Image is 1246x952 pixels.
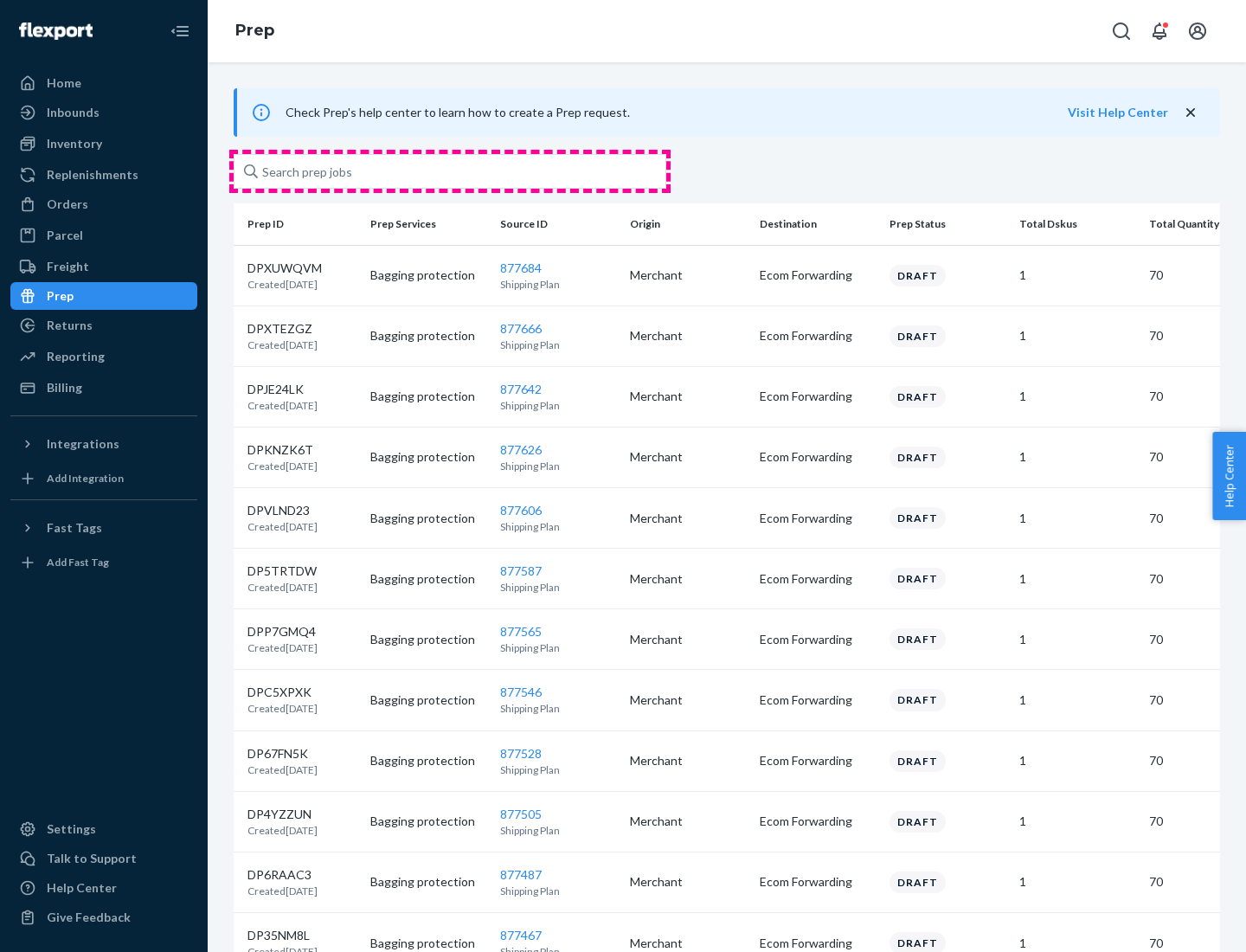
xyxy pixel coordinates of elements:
[500,823,616,838] p: Shipping Plan
[760,752,876,769] p: Ecom Forwarding
[247,762,318,777] p: Created [DATE]
[890,507,946,529] div: Draft
[500,398,616,413] p: Shipping Plan
[883,203,1012,245] th: Prep Status
[630,327,746,344] p: Merchant
[247,277,322,292] p: Created [DATE]
[247,701,318,716] p: Created [DATE]
[630,935,746,952] p: Merchant
[1012,203,1142,245] th: Total Dskus
[1019,510,1135,527] p: 1
[163,14,197,48] button: Close Navigation
[247,519,318,534] p: Created [DATE]
[760,935,876,952] p: Ecom Forwarding
[1019,448,1135,466] p: 1
[370,570,486,588] p: Bagging protection
[1019,691,1135,709] p: 1
[760,267,876,284] p: Ecom Forwarding
[10,190,197,218] a: Orders
[47,104,100,121] div: Inbounds
[10,374,197,402] a: Billing
[10,312,197,339] a: Returns
[1142,14,1177,48] button: Open notifications
[222,6,288,56] ol: breadcrumbs
[1104,14,1139,48] button: Open Search Box
[890,386,946,408] div: Draft
[890,750,946,772] div: Draft
[890,689,946,711] div: Draft
[247,338,318,352] p: Created [DATE]
[247,640,318,655] p: Created [DATE]
[10,222,197,249] a: Parcel
[1212,432,1246,520] button: Help Center
[500,928,542,942] a: 877467
[500,519,616,534] p: Shipping Plan
[235,21,274,40] a: Prep
[370,448,486,466] p: Bagging protection
[47,519,102,537] div: Fast Tags
[1019,267,1135,284] p: 1
[1019,752,1135,769] p: 1
[500,442,542,457] a: 877626
[47,135,102,152] div: Inventory
[500,321,542,336] a: 877666
[630,813,746,830] p: Merchant
[10,874,197,902] a: Help Center
[10,69,197,97] a: Home
[890,447,946,468] div: Draft
[760,327,876,344] p: Ecom Forwarding
[500,459,616,473] p: Shipping Plan
[760,813,876,830] p: Ecom Forwarding
[500,338,616,352] p: Shipping Plan
[10,130,197,158] a: Inventory
[370,813,486,830] p: Bagging protection
[247,806,318,823] p: DP4YZZUN
[370,691,486,709] p: Bagging protection
[890,811,946,833] div: Draft
[1180,14,1215,48] button: Open account menu
[370,388,486,405] p: Bagging protection
[1019,873,1135,891] p: 1
[247,441,318,459] p: DPKNZK6T
[247,623,318,640] p: DPP7GMQ4
[10,253,197,280] a: Freight
[890,628,946,650] div: Draft
[247,320,318,338] p: DPXTEZGZ
[500,762,616,777] p: Shipping Plan
[47,196,88,213] div: Orders
[500,261,542,275] a: 877684
[630,388,746,405] p: Merchant
[10,161,197,189] a: Replenishments
[47,227,83,244] div: Parcel
[760,691,876,709] p: Ecom Forwarding
[760,873,876,891] p: Ecom Forwarding
[47,166,138,183] div: Replenishments
[760,570,876,588] p: Ecom Forwarding
[500,867,542,882] a: 877487
[500,685,542,699] a: 877546
[890,872,946,893] div: Draft
[247,866,318,884] p: DP6RAAC3
[630,691,746,709] p: Merchant
[10,549,197,576] a: Add Fast Tag
[890,325,946,347] div: Draft
[47,348,105,365] div: Reporting
[234,154,666,189] input: Search prep jobs
[10,343,197,370] a: Reporting
[493,203,623,245] th: Source ID
[630,570,746,588] p: Merchant
[47,555,109,569] div: Add Fast Tag
[370,631,486,648] p: Bagging protection
[1182,104,1199,122] button: close
[286,105,630,119] span: Check Prep's help center to learn how to create a Prep request.
[47,471,124,486] div: Add Integration
[247,459,318,473] p: Created [DATE]
[370,873,486,891] p: Bagging protection
[247,745,318,762] p: DP67FN5K
[10,282,197,310] a: Prep
[500,277,616,292] p: Shipping Plan
[247,563,318,580] p: DP5TRTDW
[760,448,876,466] p: Ecom Forwarding
[753,203,883,245] th: Destination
